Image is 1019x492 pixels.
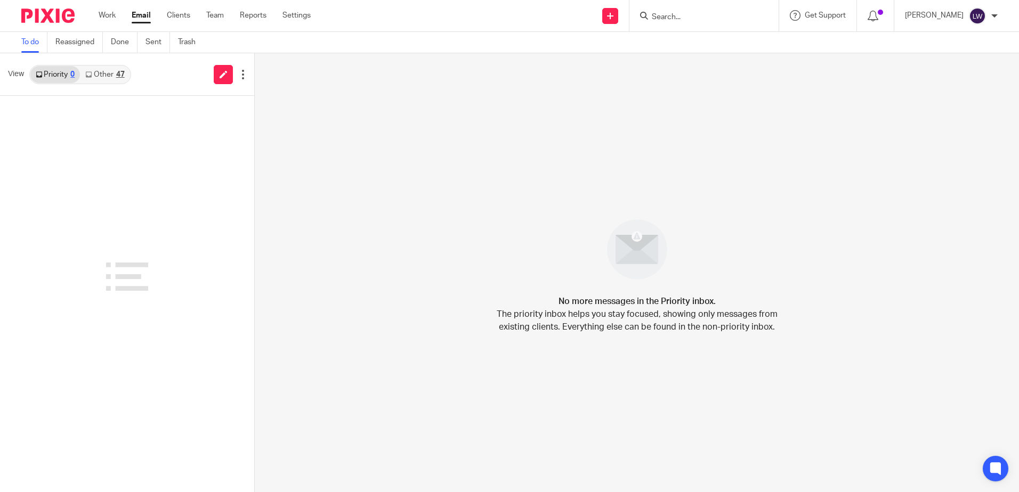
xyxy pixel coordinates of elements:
[21,32,47,53] a: To do
[240,10,266,21] a: Reports
[111,32,138,53] a: Done
[55,32,103,53] a: Reassigned
[178,32,204,53] a: Trash
[145,32,170,53] a: Sent
[496,308,778,333] p: The priority inbox helps you stay focused, showing only messages from existing clients. Everythin...
[30,66,80,83] a: Priority0
[905,10,964,21] p: [PERSON_NAME]
[8,69,24,80] span: View
[651,13,747,22] input: Search
[206,10,224,21] a: Team
[600,212,674,286] img: image
[70,71,75,78] div: 0
[805,12,846,19] span: Get Support
[282,10,311,21] a: Settings
[21,9,75,23] img: Pixie
[969,7,986,24] img: svg%3E
[132,10,151,21] a: Email
[99,10,116,21] a: Work
[80,66,130,83] a: Other47
[559,295,716,308] h4: No more messages in the Priority inbox.
[116,71,125,78] div: 47
[167,10,190,21] a: Clients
